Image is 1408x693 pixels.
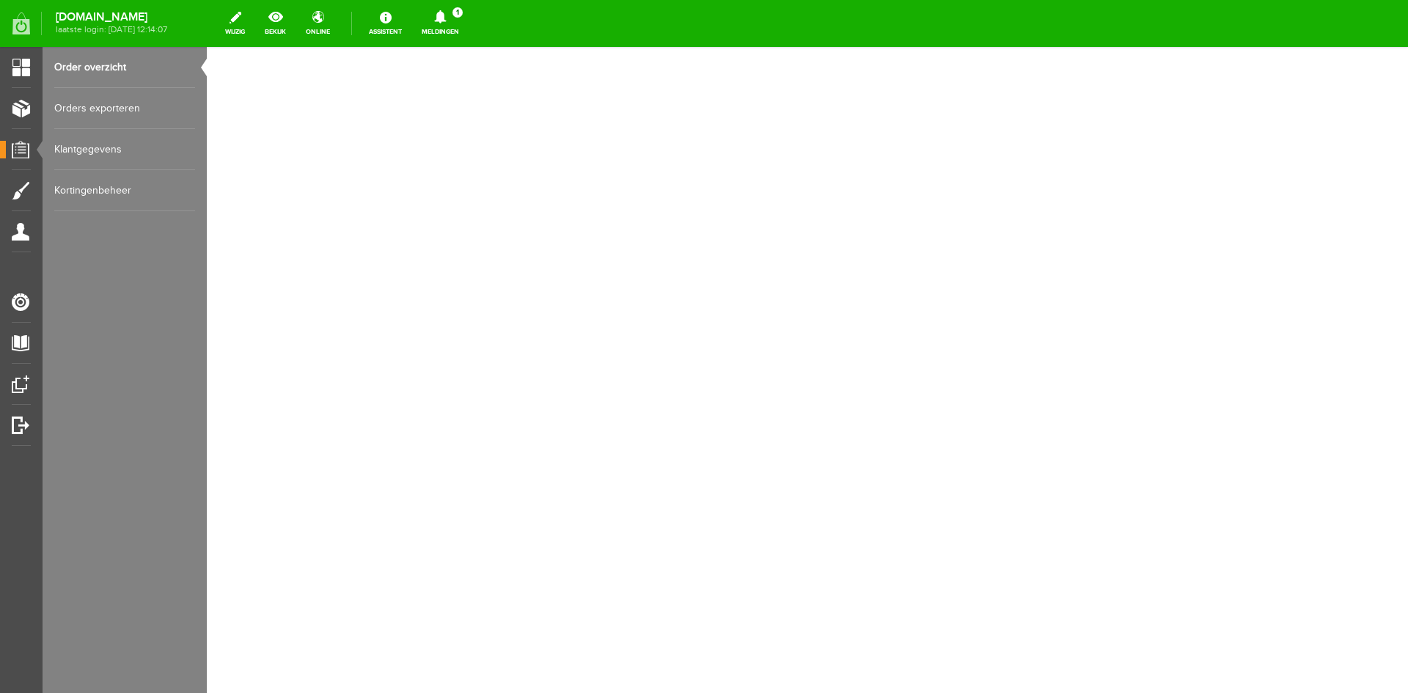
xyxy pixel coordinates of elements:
[413,7,468,40] a: Meldingen1
[216,7,254,40] a: wijzig
[360,7,411,40] a: Assistent
[56,13,167,21] strong: [DOMAIN_NAME]
[56,26,167,34] span: laatste login: [DATE] 12:14:07
[54,47,195,88] a: Order overzicht
[297,7,339,40] a: online
[54,129,195,170] a: Klantgegevens
[54,88,195,129] a: Orders exporteren
[256,7,295,40] a: bekijk
[54,170,195,211] a: Kortingenbeheer
[452,7,463,18] span: 1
